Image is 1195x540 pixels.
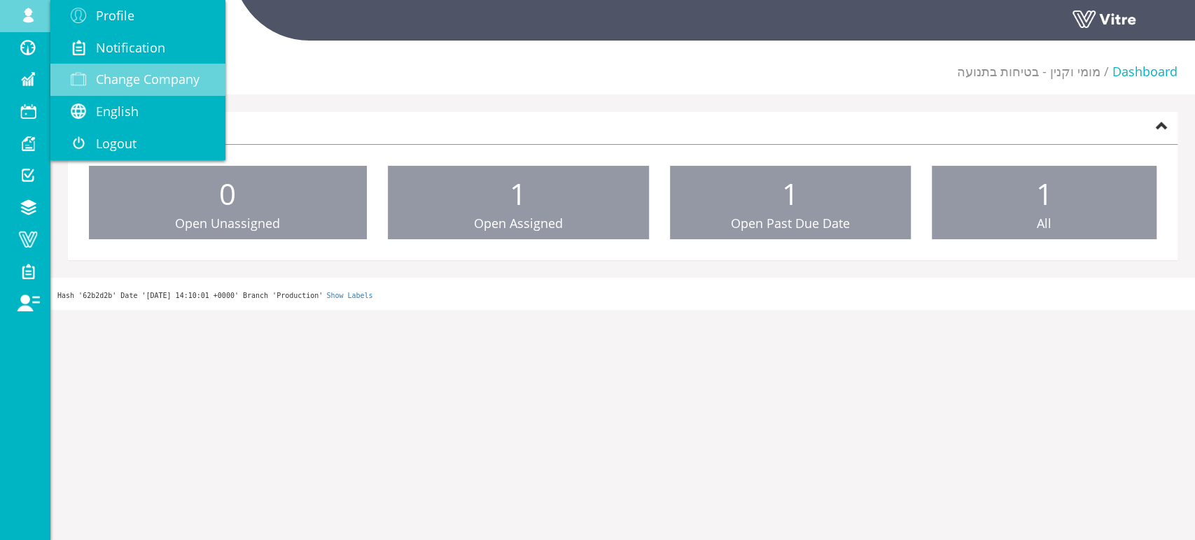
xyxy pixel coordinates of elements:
a: English [50,96,225,128]
a: Change Company [50,64,225,96]
span: 1 [510,173,526,213]
span: 1 [782,173,799,213]
span: English [96,103,139,120]
a: 1 Open Assigned [388,166,650,240]
span: Open Unassigned [175,215,280,232]
span: Open Past Due Date [731,215,850,232]
span: Change Company [96,71,200,87]
span: Logout [96,135,137,152]
li: Dashboard [1100,63,1177,81]
span: 0 [219,173,236,213]
a: Logout [50,128,225,160]
a: 1 All [932,166,1157,240]
a: Show Labels [326,292,372,299]
a: 0 Open Unassigned [89,166,367,240]
a: 1 Open Past Due Date [670,166,911,240]
span: Open Assigned [474,215,563,232]
a: מומי וקנין - בטיחות בתנועה [957,63,1100,80]
span: Notification [96,39,165,56]
span: Profile [96,7,134,24]
span: Hash '62b2d2b' Date '[DATE] 14:10:01 +0000' Branch 'Production' [57,292,323,299]
span: All [1037,215,1051,232]
span: 1 [1035,173,1052,213]
a: Notification [50,32,225,64]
